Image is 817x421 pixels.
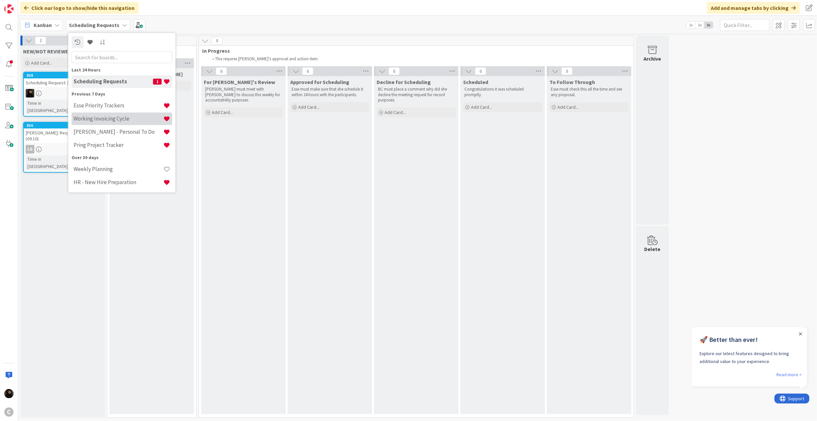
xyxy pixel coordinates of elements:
div: 836 [27,123,102,128]
span: To Follow Through [550,79,595,85]
div: Time in [GEOGRAPHIC_DATA] [26,99,79,114]
span: 0 [211,37,223,45]
div: LG [26,145,34,154]
span: 0 [475,67,486,75]
span: Add Card... [31,60,52,66]
span: Add Card... [298,104,319,110]
a: 836[PERSON_NAME]: Req via Phone Call (09.10)LGTime in [GEOGRAPHIC_DATA]:1d 20m [23,122,102,173]
div: ES [24,89,102,98]
img: ES [26,89,34,98]
span: 2 [35,37,46,44]
div: Last 24 Hours [72,66,172,73]
li: This requires [PERSON_NAME]'s approval and action item. [209,56,629,62]
p: Congratulations it was scheduled promptly. [464,87,541,98]
span: Kanban [34,21,52,29]
p: [PERSON_NAME] must meet with [PERSON_NAME] to discuss this weekly for accountability purposes. [205,87,282,103]
div: [PERSON_NAME]: Req via Phone Call (09.10) [24,128,102,143]
p: BC must place a comment why did she decline the meeting request for record purposes. [378,87,455,103]
div: Delete [644,245,661,253]
span: 0 [389,67,400,75]
span: Scheduled [463,79,488,85]
h4: Scheduling Requests [74,78,153,85]
h4: [PERSON_NAME] - Personal To Do [74,128,163,135]
span: Approved for Scheduling [290,79,349,85]
img: ES [4,389,14,398]
span: NEW/NOT REVIEWED [23,48,72,55]
a: 838Scheduling Request: [PERSON_NAME]ESTime in [GEOGRAPHIC_DATA]:22h 53m [23,72,102,117]
span: 2x [695,22,704,28]
h4: Pring Project Tracker [74,142,163,148]
h4: Esse Priority Trackers [74,102,163,109]
div: 838Scheduling Request: [PERSON_NAME] [24,72,102,87]
span: Add Card... [212,109,233,115]
div: LG [24,145,102,154]
b: Scheduling Requests [69,22,119,28]
iframe: UserGuiding Product Updates RC Tooltip [691,327,809,389]
input: Search for boards... [72,51,172,63]
span: Add Card... [471,104,492,110]
span: 3x [704,22,713,28]
span: Support [14,1,30,9]
div: Over 30 days [72,154,172,161]
div: 836[PERSON_NAME]: Req via Phone Call (09.10) [24,123,102,143]
h4: Working Invoicing Cycle [74,115,163,122]
div: Previous 7 Days [72,90,172,97]
div: 838 [27,73,102,78]
div: Archive [644,55,661,63]
div: 836 [24,123,102,128]
div: 838 [24,72,102,78]
div: Time in [GEOGRAPHIC_DATA] [26,155,80,170]
span: In Progress [202,47,625,54]
div: Click our logo to show/hide this navigation [20,2,139,14]
span: 1x [686,22,695,28]
span: 0 [561,67,573,75]
div: Add and manage tabs by clicking [707,2,800,14]
span: 0 [302,67,313,75]
span: Decline for Scheduling [377,79,431,85]
p: Esse must make sure that she schedule it within 24 hours with the participants. [292,87,368,98]
span: For Breanna's Review [204,79,275,85]
span: 0 [216,67,227,75]
h4: Weekly Planning [74,166,163,172]
span: Add Card... [557,104,579,110]
span: 1 [153,78,162,84]
div: C [4,407,14,417]
p: Esse must check this all the time and see any proposal. [551,87,627,98]
input: Quick Filter... [720,19,770,31]
h4: HR - New Hire Preparation [74,179,163,185]
div: Scheduling Request: [PERSON_NAME] [24,78,102,87]
span: Add Card... [385,109,406,115]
